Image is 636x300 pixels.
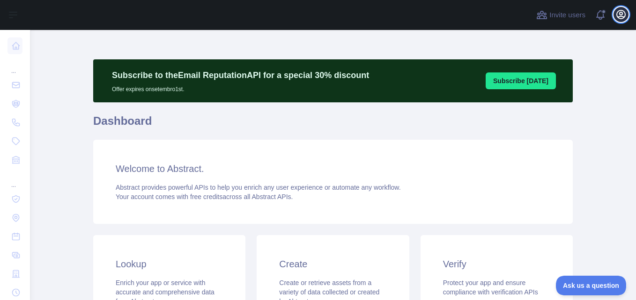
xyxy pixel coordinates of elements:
h3: Lookup [116,257,223,271]
span: Your account comes with across all Abstract APIs. [116,193,293,200]
h3: Welcome to Abstract. [116,162,550,175]
span: free credits [190,193,222,200]
p: Subscribe to the Email Reputation API for a special 30 % discount [112,69,369,82]
span: Abstract provides powerful APIs to help you enrich any user experience or automate any workflow. [116,184,401,191]
div: ... [7,170,22,189]
button: Subscribe [DATE] [486,72,556,89]
span: Protect your app and ensure compliance with verification APIs [443,279,538,296]
div: ... [7,56,22,75]
span: Invite users [549,10,585,21]
iframe: Toggle Customer Support [556,276,627,295]
h1: Dashboard [93,114,573,136]
h3: Verify [443,257,550,271]
h3: Create [279,257,386,271]
button: Invite users [534,7,587,22]
p: Offer expires on setembro 1st. [112,82,369,93]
